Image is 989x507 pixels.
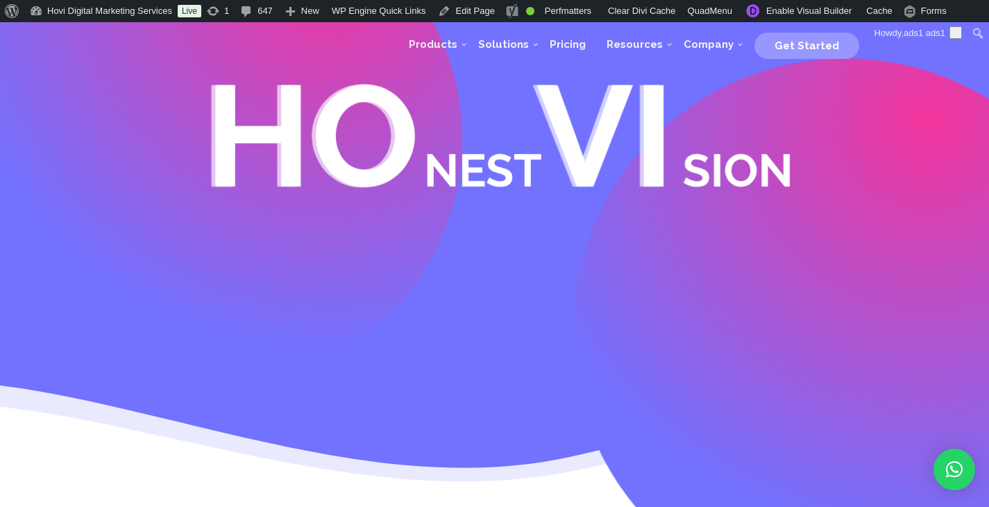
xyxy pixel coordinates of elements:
span: ads1 ads1 [904,28,945,38]
a: Solutions [468,24,539,65]
span: Pricing [550,38,586,51]
a: Products [398,24,468,65]
span: Resources [607,38,663,51]
a: Live [178,5,201,17]
a: Get Started [754,34,859,55]
span: Get Started [775,40,839,52]
div: Good [526,7,534,15]
span: Company [684,38,734,51]
a: Pricing [539,24,596,65]
a: Howdy, [870,22,967,44]
a: Resources [596,24,673,65]
span: Products [409,38,457,51]
a: Company [673,24,744,65]
span: Solutions [478,38,529,51]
